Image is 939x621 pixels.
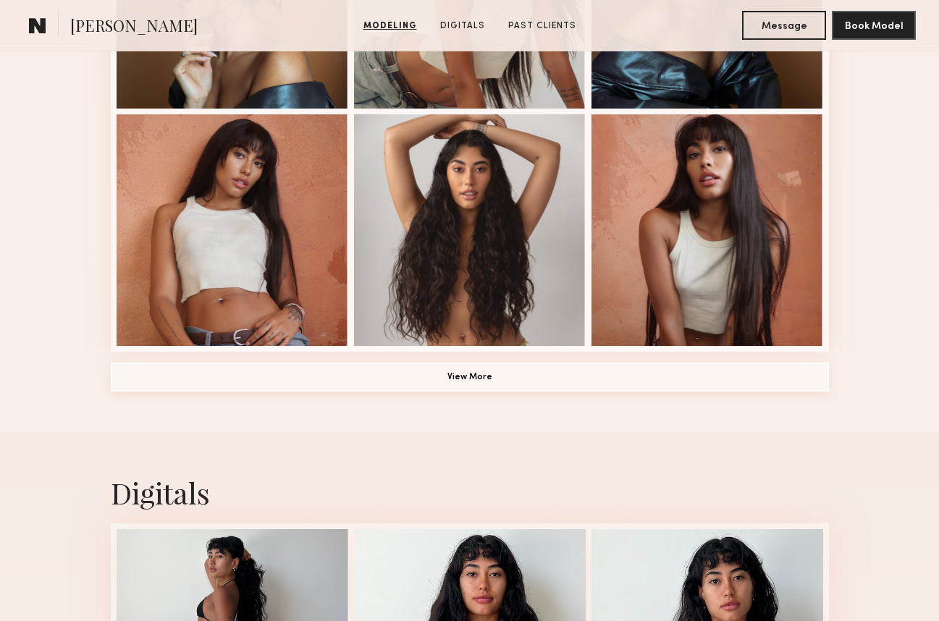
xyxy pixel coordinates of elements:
span: [PERSON_NAME] [70,14,198,40]
div: Digitals [111,473,829,512]
a: Book Model [832,19,916,31]
button: View More [111,363,829,392]
button: Book Model [832,11,916,40]
a: Digitals [434,20,491,33]
a: Past Clients [502,20,582,33]
button: Message [742,11,826,40]
a: Modeling [358,20,423,33]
